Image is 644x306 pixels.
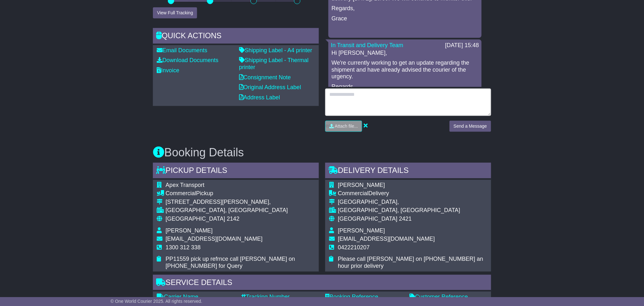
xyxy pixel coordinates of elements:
[332,15,478,22] p: Grace
[166,236,263,242] span: [EMAIL_ADDRESS][DOMAIN_NAME]
[157,57,218,63] a: Download Documents
[332,83,478,90] p: Regards,
[166,227,213,234] span: [PERSON_NAME]
[325,294,403,301] div: Booking Reference
[227,216,239,222] span: 2142
[166,182,204,188] span: Apex Transport
[153,7,197,18] button: View Full Tracking
[325,163,491,180] div: Delivery Details
[399,216,412,222] span: 2421
[239,74,291,81] a: Consignment Note
[338,256,483,269] span: Please call [PERSON_NAME] on [PHONE_NUMBER] an hour prior delivery
[338,207,487,214] div: [GEOGRAPHIC_DATA], [GEOGRAPHIC_DATA]
[338,244,370,251] span: 0422210207
[239,57,309,70] a: Shipping Label - Thermal printer
[239,47,312,53] a: Shipping Label - A4 printer
[166,207,315,214] div: [GEOGRAPHIC_DATA], [GEOGRAPHIC_DATA]
[332,50,478,57] p: Hi [PERSON_NAME],
[449,121,491,132] button: Send a Message
[166,199,315,206] div: [STREET_ADDRESS][PERSON_NAME],
[445,42,479,49] div: [DATE] 15:48
[338,190,368,196] span: Commercial
[166,216,225,222] span: [GEOGRAPHIC_DATA]
[166,190,315,197] div: Pickup
[157,294,235,301] div: Carrier Name
[338,236,435,242] span: [EMAIL_ADDRESS][DOMAIN_NAME]
[338,199,487,206] div: [GEOGRAPHIC_DATA],
[153,28,319,45] div: Quick Actions
[338,216,397,222] span: [GEOGRAPHIC_DATA]
[241,294,319,301] div: Tracking Number
[331,42,403,48] a: In Transit and Delivery Team
[153,146,491,159] h3: Booking Details
[157,67,179,74] a: Invoice
[166,256,295,269] span: PP11559 pick up refrnce call [PERSON_NAME] on [PHONE_NUMBER] for Query
[409,294,487,301] div: Customer Reference
[166,190,196,196] span: Commercial
[338,227,385,234] span: [PERSON_NAME]
[153,163,319,180] div: Pickup Details
[111,299,202,304] span: © One World Courier 2025. All rights reserved.
[338,190,487,197] div: Delivery
[157,47,207,53] a: Email Documents
[338,182,385,188] span: [PERSON_NAME]
[332,60,478,80] p: We're currently working to get an update regarding the shipment and have already advised the cour...
[166,244,201,251] span: 1300 312 338
[153,275,491,292] div: Service Details
[239,94,280,101] a: Address Label
[332,5,478,12] p: Regards,
[239,84,301,90] a: Original Address Label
